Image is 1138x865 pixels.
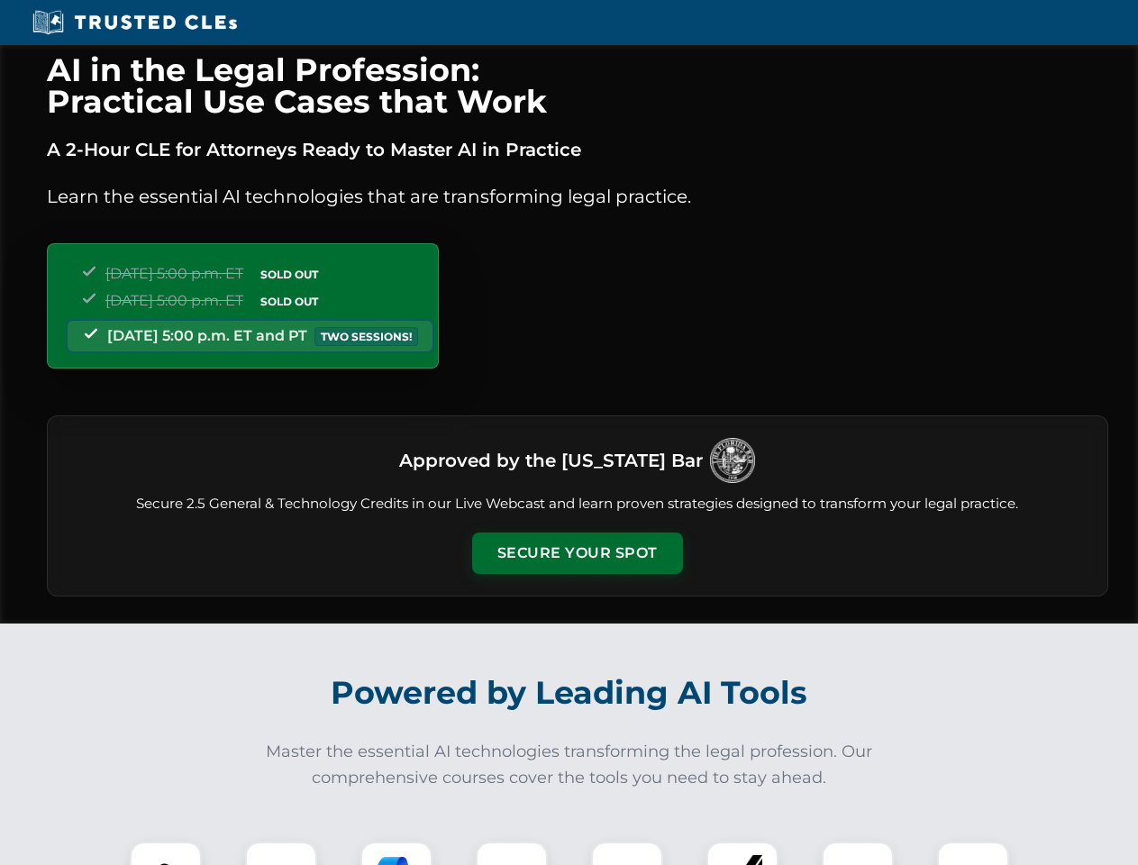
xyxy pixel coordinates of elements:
h2: Powered by Leading AI Tools [70,661,1069,724]
h3: Approved by the [US_STATE] Bar [399,444,703,477]
p: Learn the essential AI technologies that are transforming legal practice. [47,182,1108,211]
p: A 2-Hour CLE for Attorneys Ready to Master AI in Practice [47,135,1108,164]
span: SOLD OUT [254,265,324,284]
p: Master the essential AI technologies transforming the legal profession. Our comprehensive courses... [254,739,885,791]
h1: AI in the Legal Profession: Practical Use Cases that Work [47,54,1108,117]
span: SOLD OUT [254,292,324,311]
span: [DATE] 5:00 p.m. ET [105,265,243,282]
img: Logo [710,438,755,483]
span: [DATE] 5:00 p.m. ET [105,292,243,309]
p: Secure 2.5 General & Technology Credits in our Live Webcast and learn proven strategies designed ... [69,494,1086,514]
img: Trusted CLEs [27,9,242,36]
button: Secure Your Spot [472,533,683,574]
